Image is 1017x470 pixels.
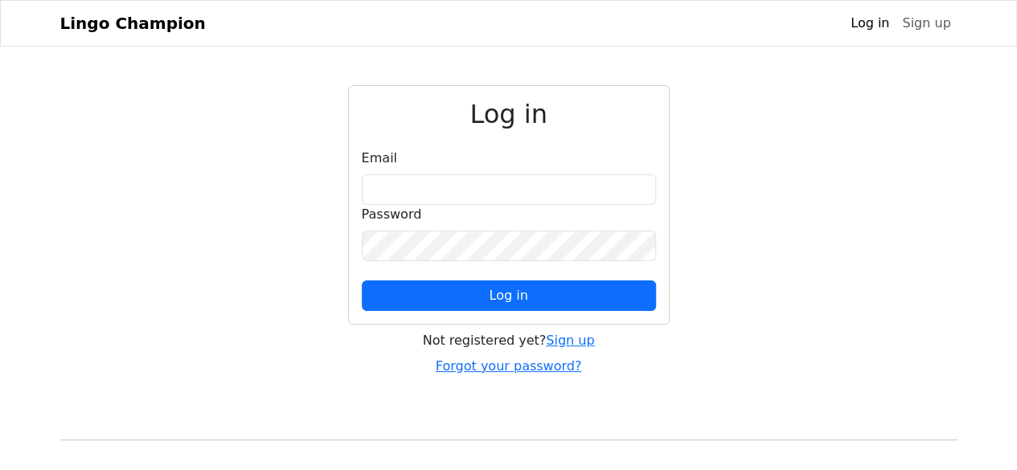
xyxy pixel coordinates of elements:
[896,7,957,39] a: Sign up
[546,333,594,348] a: Sign up
[489,288,527,303] span: Log in
[60,7,206,39] a: Lingo Champion
[844,7,896,39] a: Log in
[362,149,397,168] label: Email
[436,358,582,374] a: Forgot your password?
[362,99,656,129] h2: Log in
[362,205,422,224] label: Password
[348,331,670,350] div: Not registered yet?
[362,280,656,311] button: Log in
